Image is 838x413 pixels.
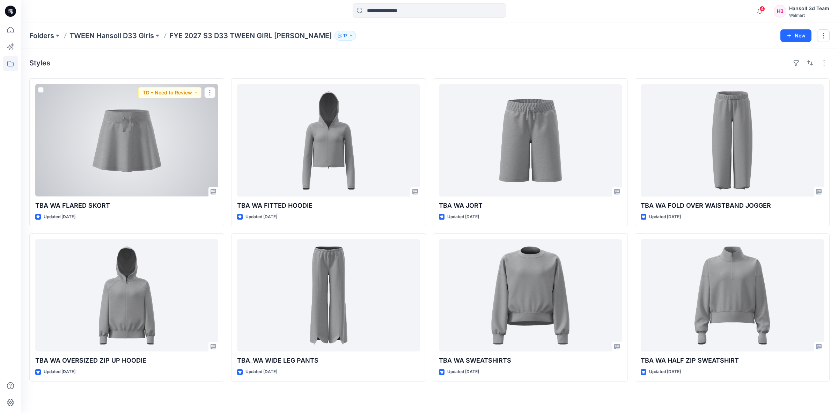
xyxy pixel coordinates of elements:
[237,356,420,365] p: TBA_WA WIDE LEG PANTS
[35,201,218,211] p: TBA WA FLARED SKORT
[44,213,75,221] p: Updated [DATE]
[774,5,786,17] div: H3
[69,31,154,41] a: TWEEN Hansoll D33 Girls
[335,31,356,41] button: 17
[641,239,824,351] a: TBA WA HALF ZIP SWEATSHIRT
[649,213,681,221] p: Updated [DATE]
[780,29,811,42] button: New
[29,59,50,67] h4: Styles
[447,213,479,221] p: Updated [DATE]
[789,4,829,13] div: Hansoll 3d Team
[169,31,332,41] p: FYE 2027 S3 D33 TWEEN GIRL [PERSON_NAME]
[237,239,420,351] a: TBA_WA WIDE LEG PANTS
[35,239,218,351] a: TBA WA OVERSIZED ZIP UP HOODIE
[237,84,420,197] a: TBA WA FITTED HOODIE
[237,201,420,211] p: TBA WA FITTED HOODIE
[44,368,75,376] p: Updated [DATE]
[641,84,824,197] a: TBA WA FOLD OVER WAISTBAND JOGGER
[245,368,277,376] p: Updated [DATE]
[447,368,479,376] p: Updated [DATE]
[789,13,829,18] div: Walmart
[245,213,277,221] p: Updated [DATE]
[35,84,218,197] a: TBA WA FLARED SKORT
[649,368,681,376] p: Updated [DATE]
[439,356,622,365] p: TBA WA SWEATSHIRTS
[759,6,765,12] span: 4
[641,201,824,211] p: TBA WA FOLD OVER WAISTBAND JOGGER
[439,201,622,211] p: TBA WA JORT
[29,31,54,41] a: Folders
[35,356,218,365] p: TBA WA OVERSIZED ZIP UP HOODIE
[343,32,347,40] p: 17
[439,239,622,351] a: TBA WA SWEATSHIRTS
[641,356,824,365] p: TBA WA HALF ZIP SWEATSHIRT
[439,84,622,197] a: TBA WA JORT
